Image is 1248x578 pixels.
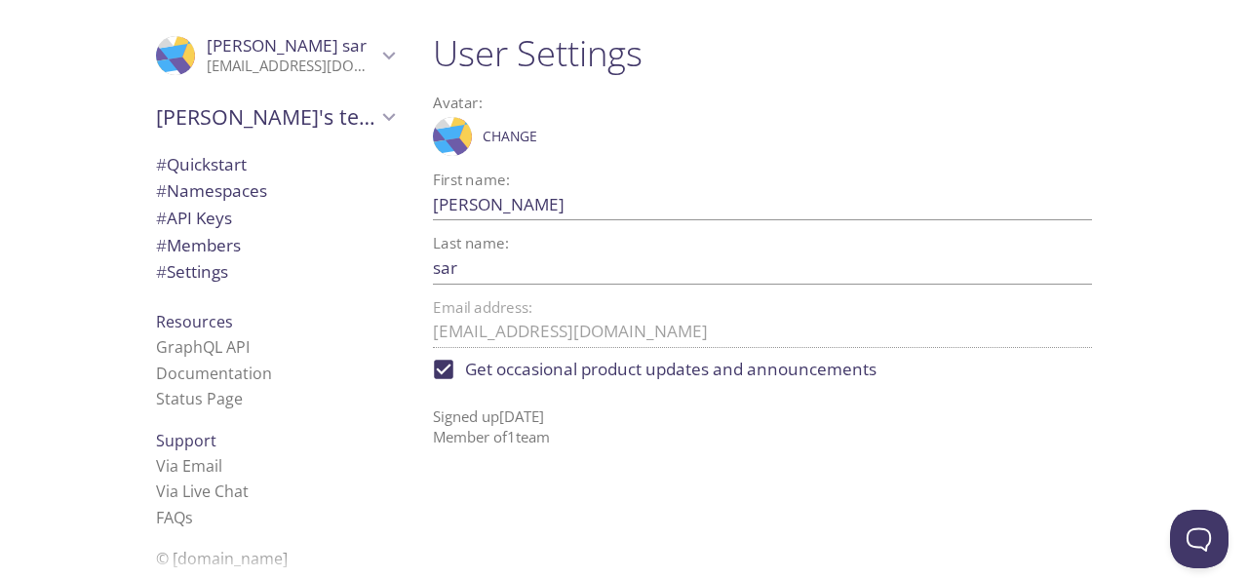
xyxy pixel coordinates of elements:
a: FAQ [156,507,193,528]
label: First name: [433,173,510,187]
a: GraphQL API [156,336,250,358]
a: Status Page [156,388,243,409]
span: # [156,260,167,283]
a: Via Live Chat [156,481,249,502]
a: Via Email [156,455,222,477]
div: Quickstart [140,151,409,178]
span: API Keys [156,207,232,229]
span: # [156,153,167,175]
iframe: Help Scout Beacon - Open [1170,510,1228,568]
span: Change [483,125,537,148]
div: Alex's team [140,92,409,142]
h1: User Settings [433,31,1092,75]
span: s [185,507,193,528]
label: Last name: [433,236,509,250]
span: # [156,179,167,202]
div: Namespaces [140,177,409,205]
div: Alex sar [140,23,409,88]
span: # [156,207,167,229]
span: Members [156,234,241,256]
span: Quickstart [156,153,247,175]
a: Documentation [156,363,272,384]
label: Email address: [433,300,532,315]
span: Get occasional product updates and announcements [465,357,877,382]
button: Change [478,121,542,152]
span: [PERSON_NAME]'s team [156,103,376,131]
p: Signed up [DATE] Member of 1 team [433,391,1092,448]
span: Settings [156,260,228,283]
label: Avatar: [433,96,1013,110]
span: Support [156,430,216,451]
div: Contact us if you need to change your email [433,300,1092,348]
p: [EMAIL_ADDRESS][DOMAIN_NAME] [207,57,376,76]
span: Namespaces [156,179,267,202]
div: Members [140,232,409,259]
span: [PERSON_NAME] sar [207,34,367,57]
div: API Keys [140,205,409,232]
span: # [156,234,167,256]
span: Resources [156,311,233,332]
div: Team Settings [140,258,409,286]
